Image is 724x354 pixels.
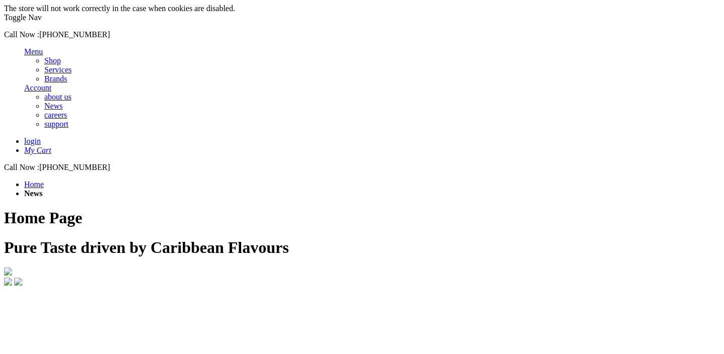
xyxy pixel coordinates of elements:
a: careers [44,111,67,119]
span: Shop [44,56,61,65]
div: The store will not work correctly in the case when cookies are disabled. [4,4,720,13]
span: Services [44,65,71,74]
a: login [24,137,41,145]
span: Call Now : [4,30,39,39]
span: Toggle Nav [4,13,42,22]
a: Menu [24,47,43,56]
img: leave-home-banner.png [14,278,22,286]
a: about us [44,93,71,101]
img: banner-image-home.png [4,268,12,276]
a: Account [24,83,51,92]
strong: News [24,189,42,198]
img: start-home-banner.png [4,278,12,286]
span: Call Now : [4,163,39,171]
h1: Pure Taste driven by Caribbean Flavours [4,238,720,257]
a: Home [24,180,44,189]
a: support [44,120,68,128]
span: Home Page [4,209,83,227]
a: My Cart [24,146,51,154]
p: [PHONE_NUMBER] [4,163,720,172]
p: [PHONE_NUMBER] [4,30,720,39]
a: News [44,102,62,110]
span: Brands [44,74,67,83]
